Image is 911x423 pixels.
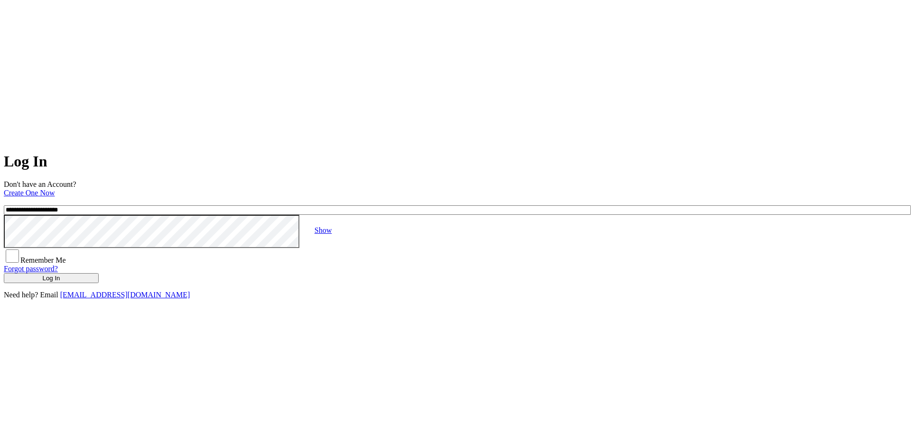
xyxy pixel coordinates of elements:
[4,153,907,170] h1: Log In
[4,273,99,283] button: Log In
[4,189,55,197] a: Create One Now
[4,180,907,197] p: Don't have an Account?
[20,256,66,264] span: Remember Me
[4,265,58,273] a: Forgot password?
[315,226,332,234] a: Show
[60,291,190,299] a: [EMAIL_ADDRESS][DOMAIN_NAME]
[4,291,907,299] p: Need help? Email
